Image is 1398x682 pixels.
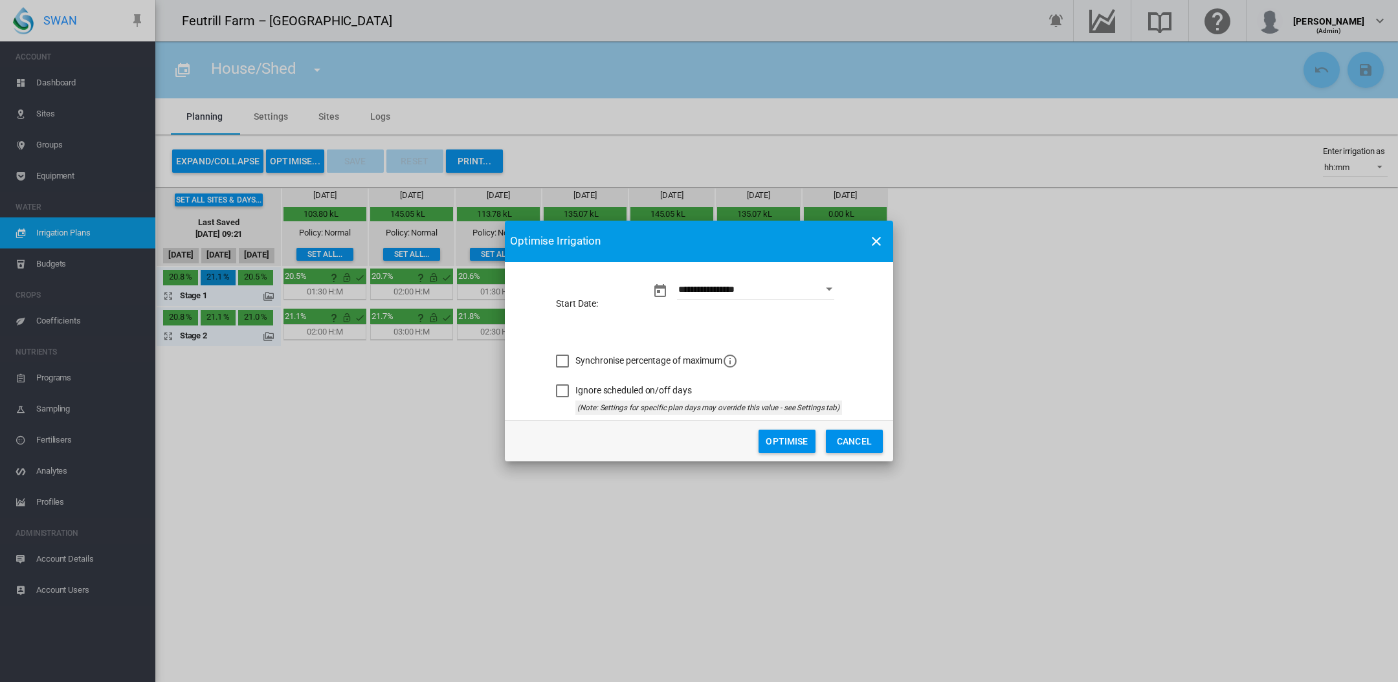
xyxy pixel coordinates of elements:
[826,430,883,453] button: Cancel
[575,401,842,415] div: (Note: Settings for specific plan days may override this value - see Settings tab)
[869,234,884,249] md-icon: icon-close
[575,355,738,366] span: Synchronise percentage of maximum
[759,430,815,453] button: Optimise
[647,278,673,304] button: md-calendar
[575,384,691,397] div: Ignore scheduled on/off days
[556,384,691,397] md-checkbox: Ignore scheduled on/off days
[556,353,738,369] md-checkbox: Synchronise percentage of maximum
[722,353,738,369] md-icon: icon-information-outline
[817,278,841,301] button: Open calendar
[863,228,889,254] button: icon-close
[510,234,601,249] span: Optimise Irrigation
[505,221,893,462] md-dialog: Start Date: ...
[556,298,641,311] label: Start Date:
